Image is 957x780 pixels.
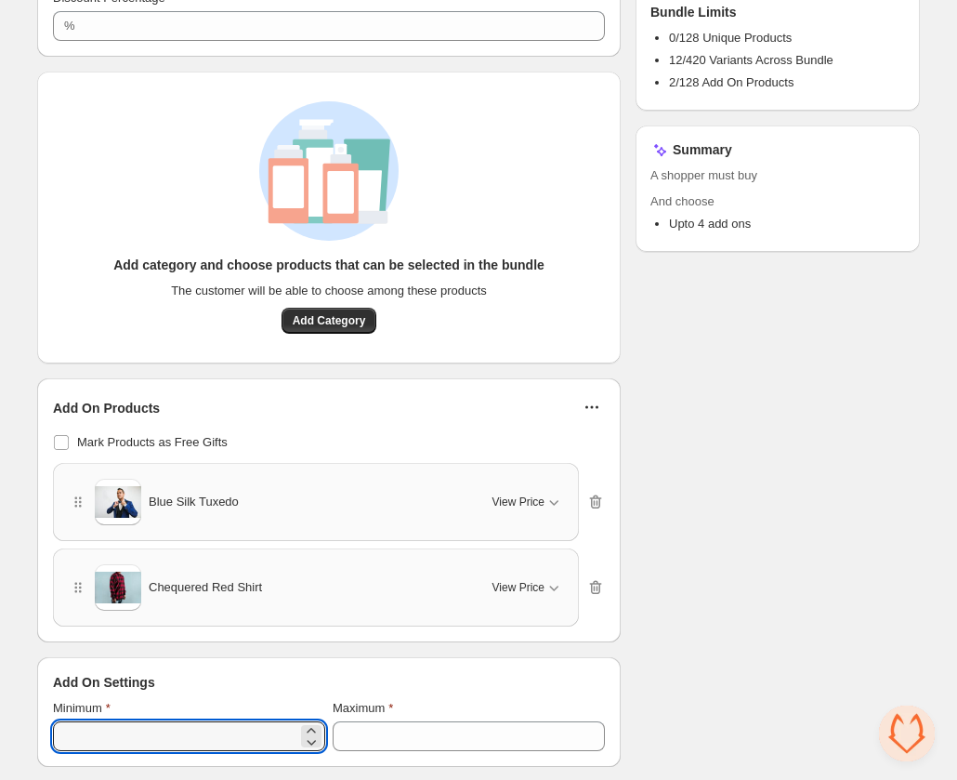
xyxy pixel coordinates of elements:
label: Minimum [53,699,111,718]
li: Upto 4 add ons [669,215,905,233]
button: View Price [481,573,574,602]
span: View Price [492,495,544,509]
button: Add Category [282,308,377,334]
span: 12/420 Variants Across Bundle [669,53,833,67]
span: Add Category [293,313,366,328]
span: Blue Silk Tuxedo [149,493,239,511]
span: Chequered Red Shirt [149,578,262,597]
h3: Bundle Limits [650,3,737,21]
img: Blue Silk Tuxedo [95,486,141,517]
h3: Summary [673,140,732,159]
span: 0/128 Unique Products [669,31,792,45]
span: View Price [492,580,544,595]
h3: Add category and choose products that can be selected in the bundle [113,256,544,274]
img: Chequered Red Shirt [95,572,141,602]
span: Mark Products as Free Gifts [77,435,228,449]
span: Add On Settings [53,673,155,692]
span: Add On Products [53,399,160,417]
span: And choose [650,192,905,211]
span: The customer will be able to choose among these products [171,282,487,300]
span: 2/128 Add On Products [669,75,793,89]
a: Open chat [879,706,935,761]
div: % [64,17,75,35]
button: View Price [481,487,574,517]
label: Maximum [333,699,393,718]
span: A shopper must buy [650,166,905,185]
